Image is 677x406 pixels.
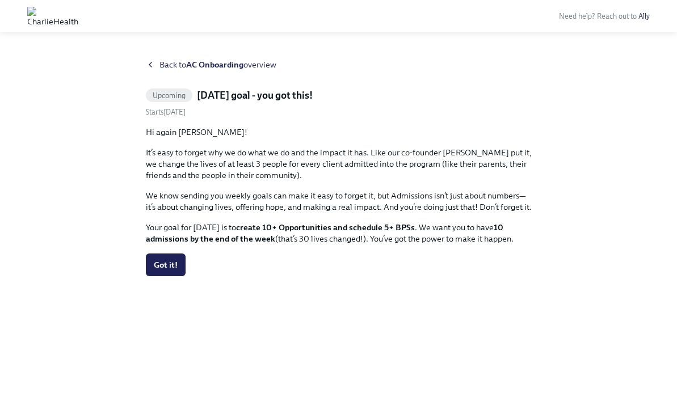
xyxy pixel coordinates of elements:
[197,88,313,102] h5: [DATE] goal - you got this!
[146,222,532,244] p: Your goal for [DATE] is to . We want you to have (that’s 30 lives changed!). You’ve got the power...
[154,259,178,270] span: Got it!
[146,108,186,116] span: Starts [DATE]
[146,147,532,181] p: It’s easy to forget why we do what we do and the impact it has. Like our co-founder [PERSON_NAME]...
[146,91,193,100] span: Upcoming
[638,12,650,20] a: Ally
[236,222,415,232] strong: create 10+ Opportunities and schedule 5+ BPSs
[559,12,650,20] span: Need help? Reach out to
[146,59,532,70] a: Back toAC Onboardingoverview
[159,59,276,70] span: Back to overview
[186,60,243,70] strong: AC Onboarding
[146,190,532,213] p: We know sending you weekly goals can make it easy to forget it, but Admissions isn’t just about n...
[146,126,532,138] p: Hi again [PERSON_NAME]!
[146,253,186,276] button: Got it!
[27,7,78,25] img: CharlieHealth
